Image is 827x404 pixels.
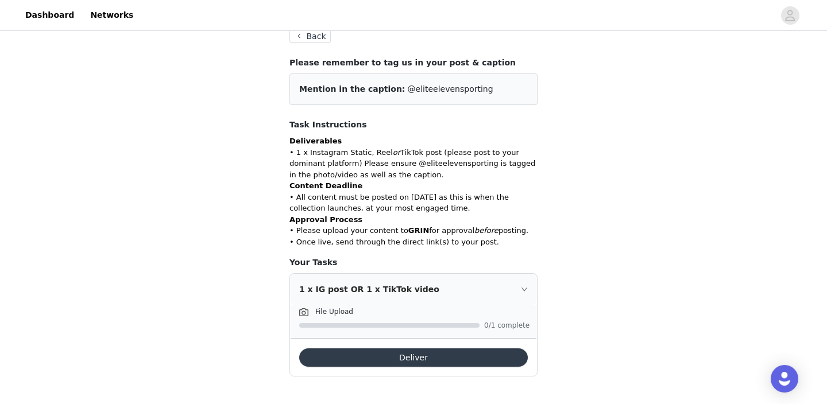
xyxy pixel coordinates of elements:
em: or [393,148,400,157]
strong: Approval Process [289,215,362,224]
span: Mention in the caption: [299,84,405,94]
div: icon: right1 x IG post OR 1 x TikTok video [290,274,537,305]
span: File Upload [315,308,353,316]
button: Deliver [299,348,528,367]
strong: Content Deadline [289,181,362,190]
em: before [474,226,498,235]
span: @eliteelevensporting [408,84,493,94]
div: Open Intercom Messenger [771,365,798,393]
p: • All content must be posted on [DATE] as this is when the collection launches, at your most enga... [289,180,538,214]
a: Dashboard [18,2,81,28]
h4: Please remember to tag us in your post & caption [289,57,538,69]
span: 0/1 complete [484,322,530,329]
h4: Task Instructions [289,119,538,131]
p: • Please upload your content to for approval posting. • Once live, send through the direct link(s... [289,214,538,248]
a: GRIN [408,226,429,235]
i: icon: right [521,286,528,293]
h4: Your Tasks [289,257,538,269]
strong: Deliverables [289,137,342,145]
button: Back [289,29,331,43]
span: eliteelevensporting is tagged in the photo/video as well as the caption. [289,159,535,179]
div: avatar [785,6,795,25]
p: • 1 x Instagram Static, Reel TikTok post (please post to your dominant platform) Please ensure @ [289,135,538,180]
a: Networks [83,2,140,28]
